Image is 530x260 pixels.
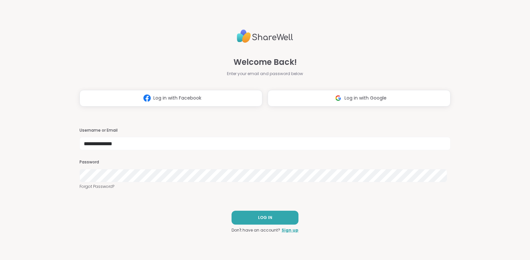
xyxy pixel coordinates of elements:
[79,159,450,165] h3: Password
[232,227,280,233] span: Don't have an account?
[344,95,387,102] span: Log in with Google
[232,211,298,225] button: LOG IN
[79,90,262,107] button: Log in with Facebook
[332,92,344,104] img: ShareWell Logomark
[234,56,297,68] span: Welcome Back!
[268,90,450,107] button: Log in with Google
[237,27,293,46] img: ShareWell Logo
[227,71,303,77] span: Enter your email and password below
[79,128,450,133] h3: Username or Email
[282,227,298,233] a: Sign up
[258,215,272,221] span: LOG IN
[153,95,201,102] span: Log in with Facebook
[79,184,450,190] a: Forgot Password?
[141,92,153,104] img: ShareWell Logomark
